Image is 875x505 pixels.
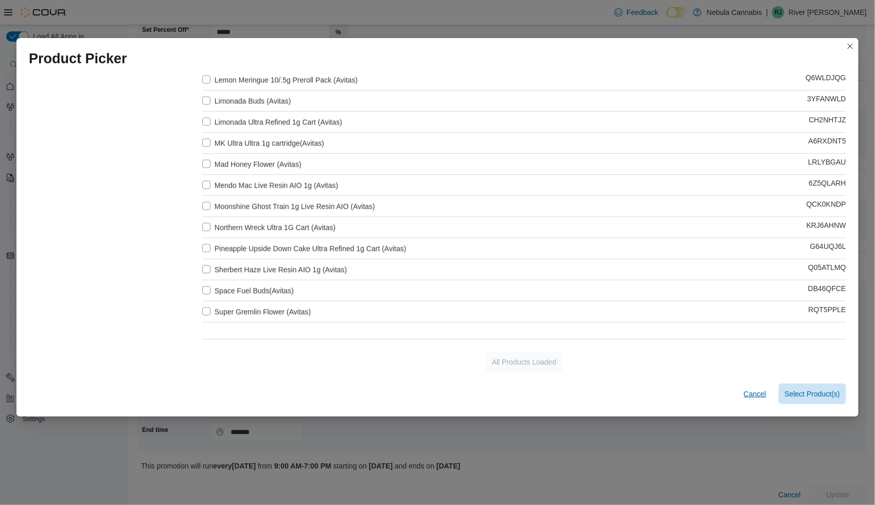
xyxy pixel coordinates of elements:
label: Mendo Mac Live Resin AIO 1g (Avitas) [202,179,338,191]
label: Sherbert Haze Live Resin AIO 1g (Avitas) [202,263,347,276]
label: Super Gremlin Flower (Avitas) [202,305,311,318]
button: All Products Loaded [486,352,563,372]
p: Q6WLDJQG [806,74,846,86]
p: RQT5PPLE [809,305,846,318]
h1: Product Picker [29,50,127,67]
label: Northern Wreck Ultra 1G Cart (Avitas) [202,221,336,233]
p: A6RXDNT5 [809,137,846,149]
p: LRLYBGAU [808,158,846,170]
label: Lemon Meringue 10/.5g Preroll Pack (Avitas) [202,74,358,86]
label: MK Ultra Ultra 1g cartridge(Avitas) [202,137,324,149]
button: Closes this modal window [844,40,856,52]
label: Limonada Ultra Refined 1g Cart (Avitas) [202,116,342,128]
p: CH2NHTJZ [809,116,846,128]
label: Space Fuel Buds(Avitas) [202,284,294,297]
span: All Products Loaded [492,357,556,367]
label: Limonada Buds (Avitas) [202,95,291,107]
p: 6Z5QLARH [809,179,846,191]
p: KRJ6AHNW [807,221,846,233]
p: DB46QFCE [808,284,846,297]
label: Pineapple Upside Down Cake Ultra Refined 1g Cart (Avitas) [202,242,406,255]
span: Cancel [744,389,766,399]
p: Q05ATLMQ [808,263,846,276]
label: Mad Honey Flower (Avitas) [202,158,302,170]
label: Moonshine Ghost Train 1g Live Resin AIO (Avitas) [202,200,375,212]
p: 3YFANWLD [808,95,846,107]
p: QCK0KNDP [807,200,846,212]
span: Select Product(s) [785,389,840,399]
p: G64UQJ6L [810,242,846,255]
button: Cancel [740,384,771,404]
button: Select Product(s) [779,384,846,404]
